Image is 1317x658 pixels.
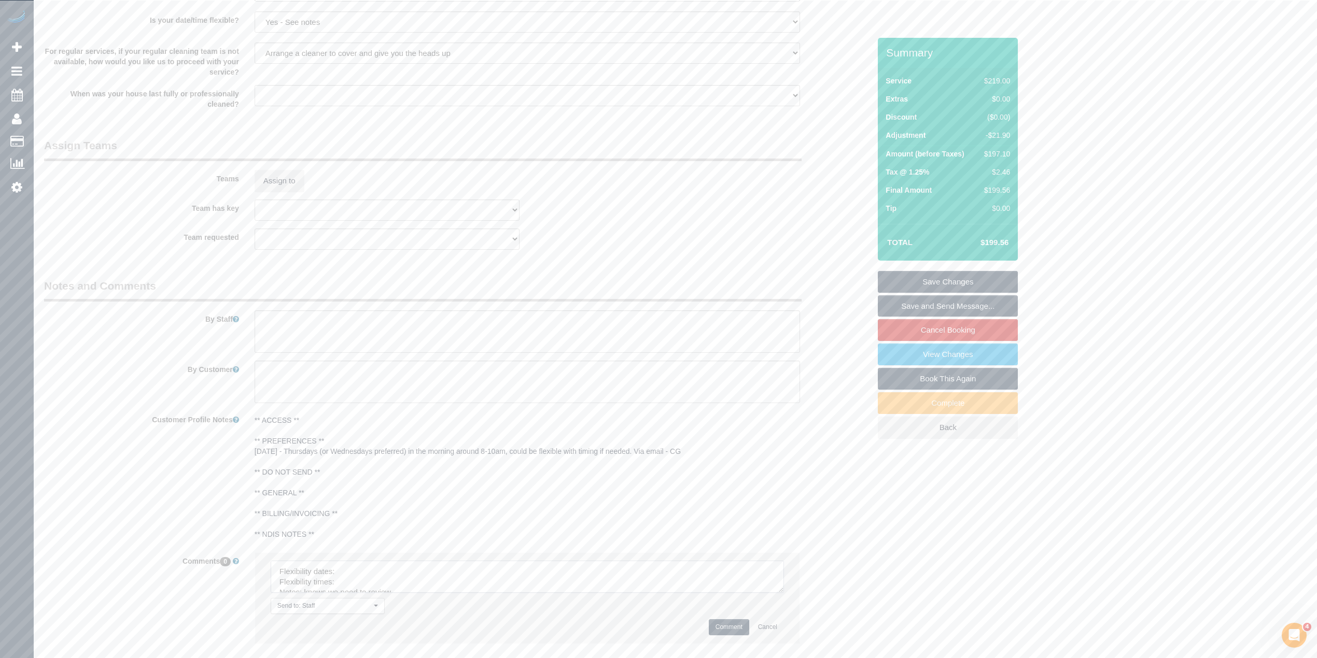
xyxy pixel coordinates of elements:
label: Service [886,76,912,86]
img: Automaid Logo [6,10,27,25]
a: Save Changes [878,271,1018,293]
button: Send to: Staff [271,598,385,614]
span: 4 [1303,623,1311,631]
button: Cancel [751,619,784,635]
div: -$21.90 [980,130,1010,140]
div: $197.10 [980,149,1010,159]
legend: Assign Teams [44,138,802,161]
pre: ** ACCESS ** ** PREFERENCES ** [DATE] - Thursdays (or Wednesdays preferred) in the morning around... [255,415,800,539]
label: Is your date/time flexible? [36,11,247,25]
label: By Staff [36,310,247,324]
label: Customer Profile Notes [36,411,247,425]
label: By Customer [36,361,247,375]
label: For regular services, if your regular cleaning team is not available, how would you like us to pr... [36,42,247,77]
button: Comment [709,619,749,635]
label: Team has key [36,199,247,213]
div: $0.00 [980,94,1010,104]
label: Tip [886,203,896,213]
label: Teams [36,170,247,184]
div: ($0.00) [980,112,1010,122]
label: Amount (before Taxes) [886,149,964,159]
label: Final Amount [886,185,932,195]
div: $0.00 [980,203,1010,213]
label: Discount [886,112,917,122]
label: Extras [886,94,908,104]
iframe: Intercom live chat [1282,623,1307,648]
label: When was your house last fully or professionally cleaned? [36,85,247,109]
div: $2.46 [980,167,1010,177]
button: Assign to [255,170,304,192]
a: Book This Again [878,368,1018,390]
a: View Changes [878,344,1018,365]
strong: Total [887,238,913,247]
a: Back [878,417,1018,438]
div: $199.56 [980,185,1010,195]
label: Team requested [36,228,247,242]
label: Tax @ 1.25% [886,167,929,177]
h3: Summary [886,47,1013,59]
label: Comments [36,552,247,566]
legend: Notes and Comments [44,278,802,302]
h4: $199.56 [949,238,1008,247]
span: Send to: Staff [277,602,371,610]
label: Adjustment [886,130,926,140]
a: Cancel Booking [878,319,1018,341]
div: $219.00 [980,76,1010,86]
span: 0 [220,557,231,566]
a: Save and Send Message... [878,295,1018,317]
